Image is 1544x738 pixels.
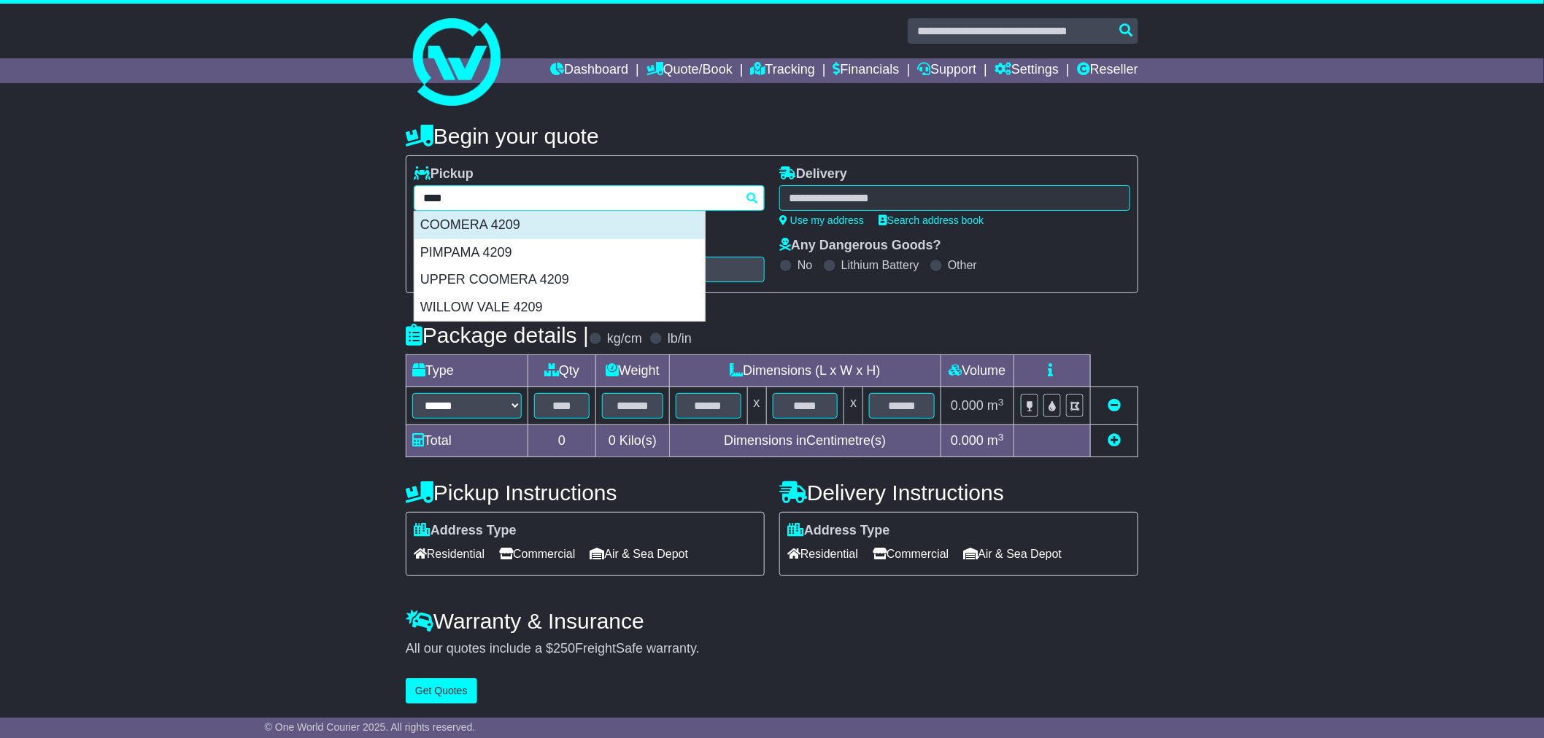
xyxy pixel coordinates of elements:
[414,266,705,294] div: UPPER COOMERA 4209
[406,425,528,457] td: Total
[964,543,1062,565] span: Air & Sea Depot
[406,124,1138,148] h4: Begin your quote
[414,166,474,182] label: Pickup
[779,481,1138,505] h4: Delivery Instructions
[779,214,864,226] a: Use my address
[414,523,517,539] label: Address Type
[951,398,984,413] span: 0.000
[669,425,941,457] td: Dimensions in Centimetre(s)
[414,239,705,267] div: PIMPAMA 4209
[1108,433,1121,448] a: Add new item
[948,258,977,272] label: Other
[751,58,815,83] a: Tracking
[406,678,477,704] button: Get Quotes
[609,433,616,448] span: 0
[265,721,476,733] span: © One World Courier 2025. All rights reserved.
[1108,398,1121,413] a: Remove this item
[596,355,670,387] td: Weight
[998,432,1004,443] sup: 3
[406,355,528,387] td: Type
[607,331,642,347] label: kg/cm
[844,387,863,425] td: x
[406,481,765,505] h4: Pickup Instructions
[987,398,1004,413] span: m
[550,58,628,83] a: Dashboard
[668,331,692,347] label: lb/in
[406,609,1138,633] h4: Warranty & Insurance
[553,641,575,656] span: 250
[528,425,596,457] td: 0
[747,387,766,425] td: x
[414,185,765,211] typeahead: Please provide city
[646,58,733,83] a: Quote/Book
[917,58,976,83] a: Support
[787,523,890,539] label: Address Type
[787,543,858,565] span: Residential
[1077,58,1138,83] a: Reseller
[951,433,984,448] span: 0.000
[590,543,689,565] span: Air & Sea Depot
[779,238,941,254] label: Any Dangerous Goods?
[873,543,949,565] span: Commercial
[995,58,1059,83] a: Settings
[998,397,1004,408] sup: 3
[841,258,919,272] label: Lithium Battery
[798,258,812,272] label: No
[941,355,1014,387] td: Volume
[669,355,941,387] td: Dimensions (L x W x H)
[499,543,575,565] span: Commercial
[414,211,705,239] div: COOMERA 4209
[879,214,984,226] a: Search address book
[987,433,1004,448] span: m
[833,58,900,83] a: Financials
[596,425,670,457] td: Kilo(s)
[406,323,589,347] h4: Package details |
[528,355,596,387] td: Qty
[414,543,485,565] span: Residential
[414,294,705,322] div: WILLOW VALE 4209
[779,166,847,182] label: Delivery
[406,641,1138,657] div: All our quotes include a $ FreightSafe warranty.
